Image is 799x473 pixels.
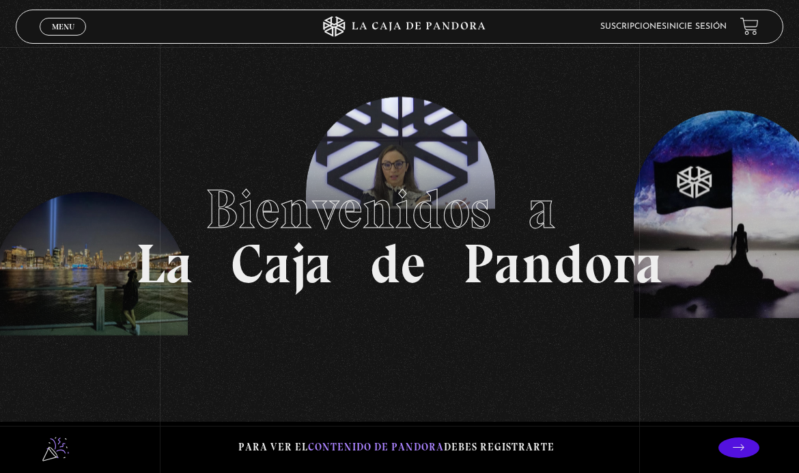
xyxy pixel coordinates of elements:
[238,438,555,457] p: Para ver el debes registrarte
[47,34,79,44] span: Cerrar
[206,176,593,242] span: Bienvenidos a
[136,182,663,291] h1: La Caja de Pandora
[52,23,74,31] span: Menu
[600,23,667,31] a: Suscripciones
[740,17,759,36] a: View your shopping cart
[308,441,444,453] span: contenido de Pandora
[667,23,727,31] a: Inicie sesión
